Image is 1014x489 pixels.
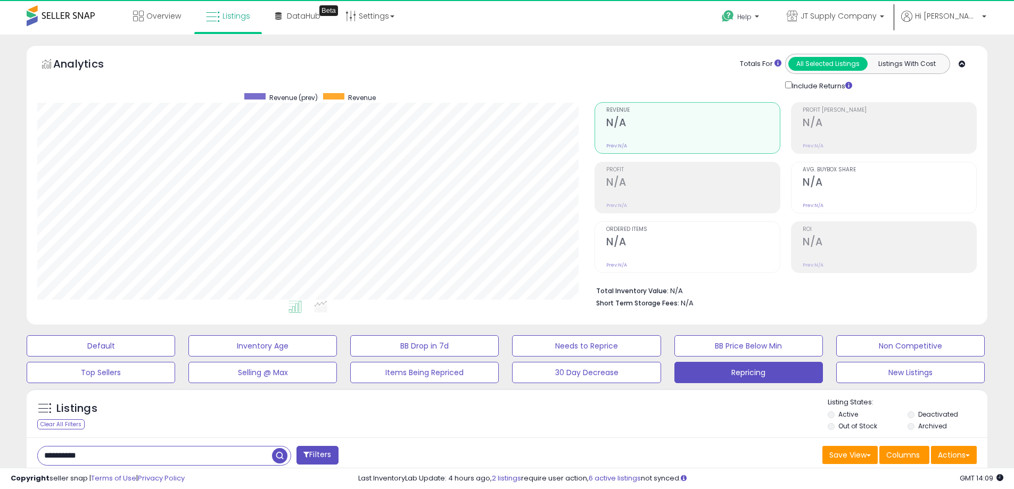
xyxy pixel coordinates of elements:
[37,419,85,429] div: Clear All Filters
[222,11,250,21] span: Listings
[296,446,338,465] button: Filters
[606,167,780,173] span: Profit
[822,446,878,464] button: Save View
[358,474,1003,484] div: Last InventoryLab Update: 4 hours ago, require user action, not synced.
[674,335,823,357] button: BB Price Below Min
[138,473,185,483] a: Privacy Policy
[596,284,969,296] li: N/A
[803,227,976,233] span: ROI
[146,11,181,21] span: Overview
[803,176,976,190] h2: N/A
[803,143,823,149] small: Prev: N/A
[681,298,694,308] span: N/A
[11,473,50,483] strong: Copyright
[788,57,868,71] button: All Selected Listings
[606,176,780,190] h2: N/A
[492,473,521,483] a: 2 listings
[803,167,976,173] span: Avg. Buybox Share
[11,474,185,484] div: seller snap | |
[27,335,175,357] button: Default
[803,202,823,209] small: Prev: N/A
[740,59,781,69] div: Totals For
[803,262,823,268] small: Prev: N/A
[56,401,97,416] h5: Listings
[319,5,338,16] div: Tooltip anchor
[803,236,976,250] h2: N/A
[918,410,958,419] label: Deactivated
[674,362,823,383] button: Repricing
[803,117,976,131] h2: N/A
[596,286,669,295] b: Total Inventory Value:
[867,57,946,71] button: Listings With Cost
[188,335,337,357] button: Inventory Age
[721,10,735,23] i: Get Help
[918,421,947,430] label: Archived
[27,362,175,383] button: Top Sellers
[350,335,499,357] button: BB Drop in 7d
[828,397,987,408] p: Listing States:
[836,335,985,357] button: Non Competitive
[886,450,920,460] span: Columns
[348,93,376,102] span: Revenue
[737,12,752,21] span: Help
[512,362,661,383] button: 30 Day Decrease
[53,56,125,74] h5: Analytics
[606,236,780,250] h2: N/A
[960,473,1003,483] span: 2025-10-13 14:09 GMT
[188,362,337,383] button: Selling @ Max
[512,335,661,357] button: Needs to Reprice
[606,262,627,268] small: Prev: N/A
[879,446,929,464] button: Columns
[596,299,679,308] b: Short Term Storage Fees:
[713,2,770,35] a: Help
[589,473,641,483] a: 6 active listings
[915,11,979,21] span: Hi [PERSON_NAME]
[606,117,780,131] h2: N/A
[836,362,985,383] button: New Listings
[838,421,877,430] label: Out of Stock
[901,11,986,35] a: Hi [PERSON_NAME]
[606,202,627,209] small: Prev: N/A
[777,79,865,92] div: Include Returns
[801,11,877,21] span: JT Supply Company
[287,11,320,21] span: DataHub
[350,362,499,383] button: Items Being Repriced
[91,473,136,483] a: Terms of Use
[606,107,780,113] span: Revenue
[269,93,318,102] span: Revenue (prev)
[606,143,627,149] small: Prev: N/A
[931,446,977,464] button: Actions
[838,410,858,419] label: Active
[606,227,780,233] span: Ordered Items
[803,107,976,113] span: Profit [PERSON_NAME]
